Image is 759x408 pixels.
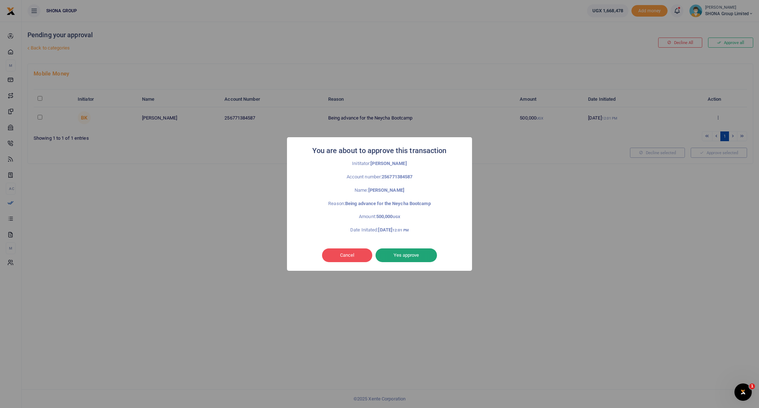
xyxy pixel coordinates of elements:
strong: 500,000 [376,214,400,219]
strong: [PERSON_NAME] [368,187,404,193]
small: 12:01 PM [393,228,409,232]
iframe: Intercom live chat [734,383,752,401]
strong: [DATE] [378,227,408,233]
h2: You are about to approve this transaction [312,144,446,157]
span: 1 [749,383,755,389]
p: Reason: [303,200,456,208]
strong: 256771384587 [382,174,412,179]
p: Account number: [303,173,456,181]
strong: Being advance for the Neycha Bootcamp [345,201,431,206]
p: Amount: [303,213,456,221]
p: Name: [303,187,456,194]
p: Date Initated: [303,226,456,234]
strong: [PERSON_NAME] [370,161,407,166]
p: Inititator: [303,160,456,168]
small: UGX [393,215,400,219]
button: Yes approve [376,248,437,262]
button: Cancel [322,248,372,262]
